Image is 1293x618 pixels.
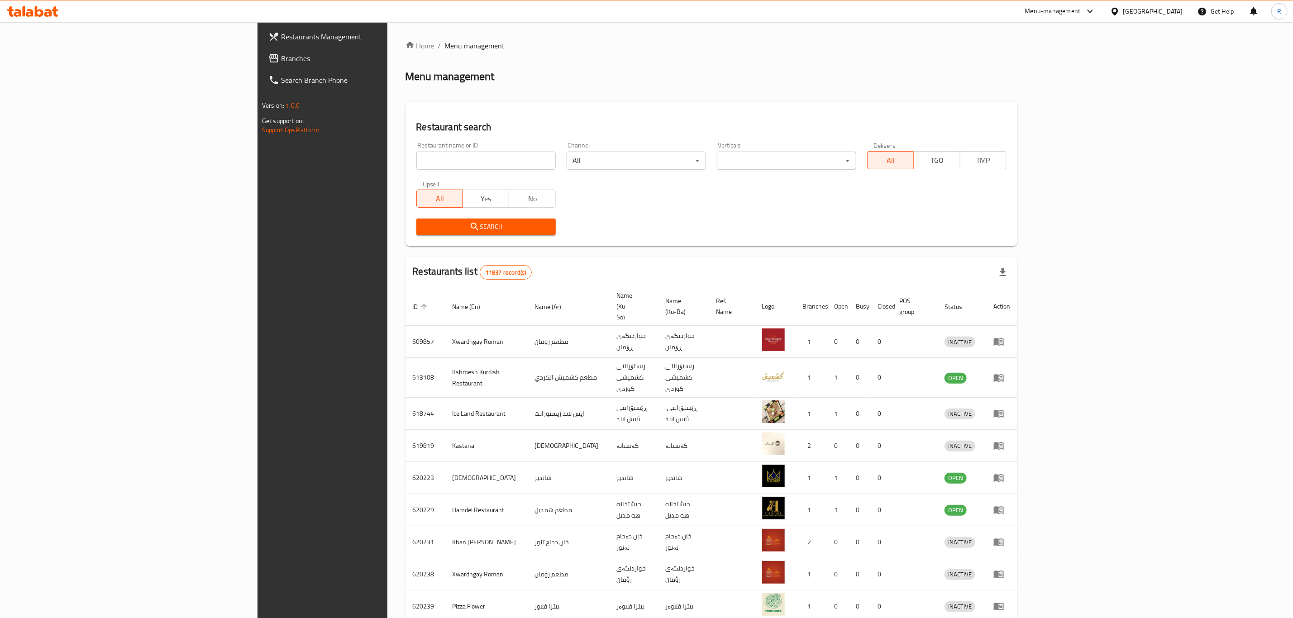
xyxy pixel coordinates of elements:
[992,261,1014,283] div: Export file
[827,462,849,494] td: 1
[445,494,527,526] td: Hamdel Restaurant
[827,430,849,462] td: 0
[945,537,975,547] span: INACTIVE
[658,558,709,590] td: خواردنگەی رؤمان
[658,462,709,494] td: شانديز
[467,192,506,205] span: Yes
[445,358,527,398] td: Kshmesh Kurdish Restaurant
[871,558,892,590] td: 0
[755,287,796,326] th: Logo
[717,152,856,170] div: ​
[762,497,785,519] img: Hamdel Restaurant
[796,430,827,462] td: 2
[658,326,709,358] td: خواردنگەی ڕۆمان
[261,48,473,69] a: Branches
[1123,6,1183,16] div: [GEOGRAPHIC_DATA]
[796,398,827,430] td: 1
[871,326,892,358] td: 0
[658,430,709,462] td: کەستانە
[945,505,967,515] span: OPEN
[445,558,527,590] td: Xwardngay Roman
[945,473,967,483] span: OPEN
[1277,6,1281,16] span: R
[527,494,609,526] td: مطعم همديل
[945,409,975,419] div: INACTIVE
[616,290,648,323] span: Name (Ku-So)
[527,430,609,462] td: [DEMOGRAPHIC_DATA]
[609,398,658,430] td: ڕێستۆرانتی ئایس لاند
[871,287,892,326] th: Closed
[658,358,709,398] td: رێستۆرانتی کشمیشى كوردى
[762,593,785,616] img: Pizza Flower
[609,558,658,590] td: خواردنگەی رؤمان
[993,472,1010,483] div: Menu
[871,154,910,167] span: All
[527,462,609,494] td: شانديز
[945,505,967,516] div: OPEN
[796,358,827,398] td: 1
[849,462,871,494] td: 0
[420,192,459,205] span: All
[867,151,914,169] button: All
[262,115,304,127] span: Get support on:
[945,441,975,451] span: INACTIVE
[413,301,430,312] span: ID
[827,526,849,558] td: 0
[609,494,658,526] td: جيشتخانه هه مديل
[993,601,1010,612] div: Menu
[658,398,709,430] td: .ڕێستۆرانتی ئایس لاند
[1025,6,1081,17] div: Menu-management
[445,430,527,462] td: Kastana
[261,69,473,91] a: Search Branch Phone
[796,287,827,326] th: Branches
[527,326,609,358] td: مطعم رومان
[871,494,892,526] td: 0
[413,265,532,280] h2: Restaurants list
[849,398,871,430] td: 0
[716,295,744,317] span: Ref. Name
[416,190,463,208] button: All
[796,326,827,358] td: 1
[796,494,827,526] td: 1
[827,287,849,326] th: Open
[658,494,709,526] td: جيشتخانه هه مديل
[945,601,975,612] div: INACTIVE
[423,181,439,187] label: Upsell
[827,558,849,590] td: 0
[445,526,527,558] td: Khan [PERSON_NAME]
[827,358,849,398] td: 1
[993,372,1010,383] div: Menu
[960,151,1007,169] button: TMP
[416,120,1007,134] h2: Restaurant search
[945,569,975,580] span: INACTIVE
[281,31,466,42] span: Restaurants Management
[445,326,527,358] td: Xwardngay Roman
[527,526,609,558] td: خان دجاج تنور
[406,69,495,84] h2: Menu management
[416,219,556,235] button: Search
[945,301,974,312] span: Status
[945,373,967,384] div: OPEN
[871,430,892,462] td: 0
[945,337,975,347] div: INACTIVE
[849,494,871,526] td: 0
[762,328,785,351] img: Xwardngay Roman
[849,526,871,558] td: 0
[849,430,871,462] td: 0
[871,526,892,558] td: 0
[762,433,785,455] img: Kastana
[986,287,1017,326] th: Action
[900,295,926,317] span: POS group
[993,537,1010,547] div: Menu
[849,358,871,398] td: 0
[445,462,527,494] td: [DEMOGRAPHIC_DATA]
[945,473,967,484] div: OPEN
[913,151,960,169] button: TGO
[406,40,1017,51] nav: breadcrumb
[796,462,827,494] td: 1
[762,561,785,584] img: Xwardngay Roman
[917,154,956,167] span: TGO
[527,398,609,430] td: ايس لاند ريستورانت
[445,40,505,51] span: Menu management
